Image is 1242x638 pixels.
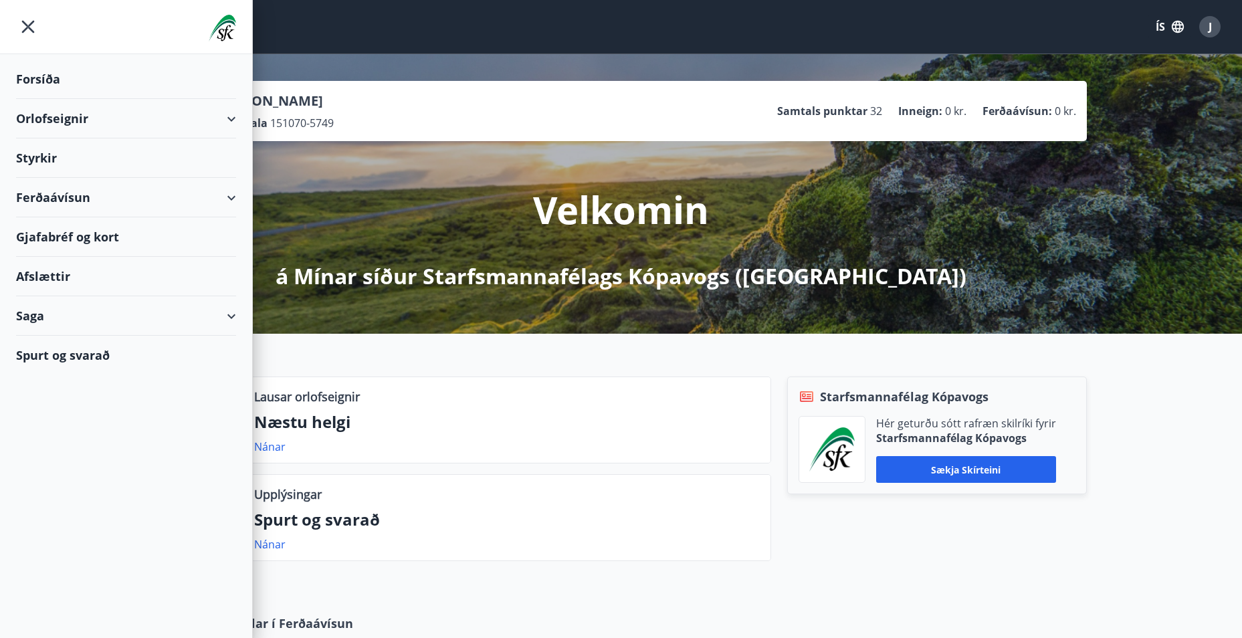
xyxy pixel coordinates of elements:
div: Saga [16,296,236,336]
span: 0 kr. [1055,104,1076,118]
span: 0 kr. [945,104,966,118]
p: [PERSON_NAME] [215,92,334,110]
div: Afslættir [16,257,236,296]
div: Forsíða [16,60,236,99]
p: Ferðaávísun : [982,104,1052,118]
p: Velkomin [533,184,709,235]
span: J [1209,19,1212,34]
p: Næstu helgi [254,411,760,433]
button: ÍS [1148,15,1191,39]
p: Spurt og svarað [254,508,760,531]
button: menu [16,15,40,39]
div: Gjafabréf og kort [16,217,236,257]
p: Inneign : [898,104,942,118]
img: x5MjQkxwhnYn6YREZUTEa9Q4KsBUeQdWGts9Dj4O.png [809,427,855,471]
p: Starfsmannafélag Kópavogs [876,431,1056,445]
span: Samstarfsaðilar í Ferðaávísun [172,615,353,632]
p: Upplýsingar [254,486,322,503]
div: Ferðaávísun [16,178,236,217]
div: Spurt og svarað [16,336,236,375]
span: 32 [870,104,882,118]
a: Nánar [254,537,286,552]
p: Hér geturðu sótt rafræn skilríki fyrir [876,416,1056,431]
span: Starfsmannafélag Kópavogs [820,388,989,405]
p: Samtals punktar [777,104,867,118]
img: union_logo [209,15,236,41]
button: J [1194,11,1226,43]
p: Lausar orlofseignir [254,388,360,405]
div: Styrkir [16,138,236,178]
a: Nánar [254,439,286,454]
span: 151070-5749 [270,116,334,130]
p: á Mínar síður Starfsmannafélags Kópavogs ([GEOGRAPHIC_DATA]) [276,261,966,291]
button: Sækja skírteini [876,456,1056,483]
div: Orlofseignir [16,99,236,138]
